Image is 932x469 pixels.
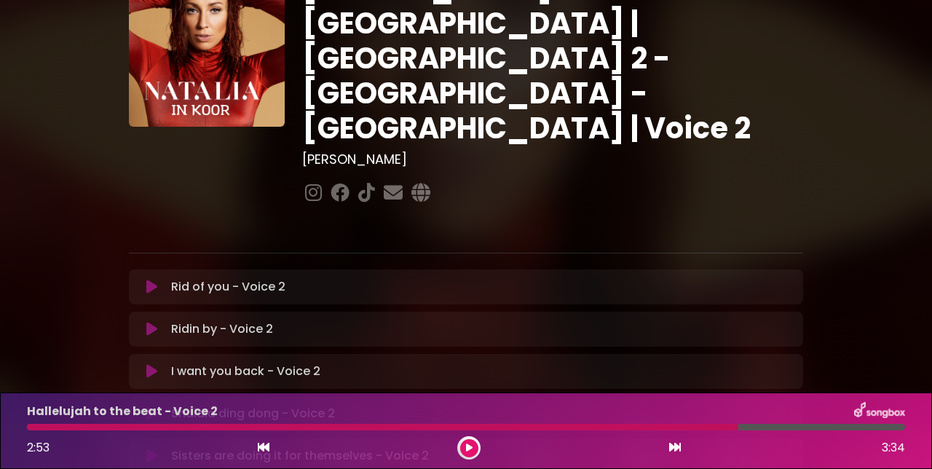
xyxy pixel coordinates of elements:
[171,363,320,380] p: I want you back - Voice 2
[171,320,273,338] p: Ridin by - Voice 2
[171,278,285,296] p: Rid of you - Voice 2
[27,439,50,456] span: 2:53
[882,439,905,457] span: 3:34
[302,151,804,167] h3: [PERSON_NAME]
[854,402,905,421] img: songbox-logo-white.png
[27,403,218,420] p: Hallelujah to the beat - Voice 2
